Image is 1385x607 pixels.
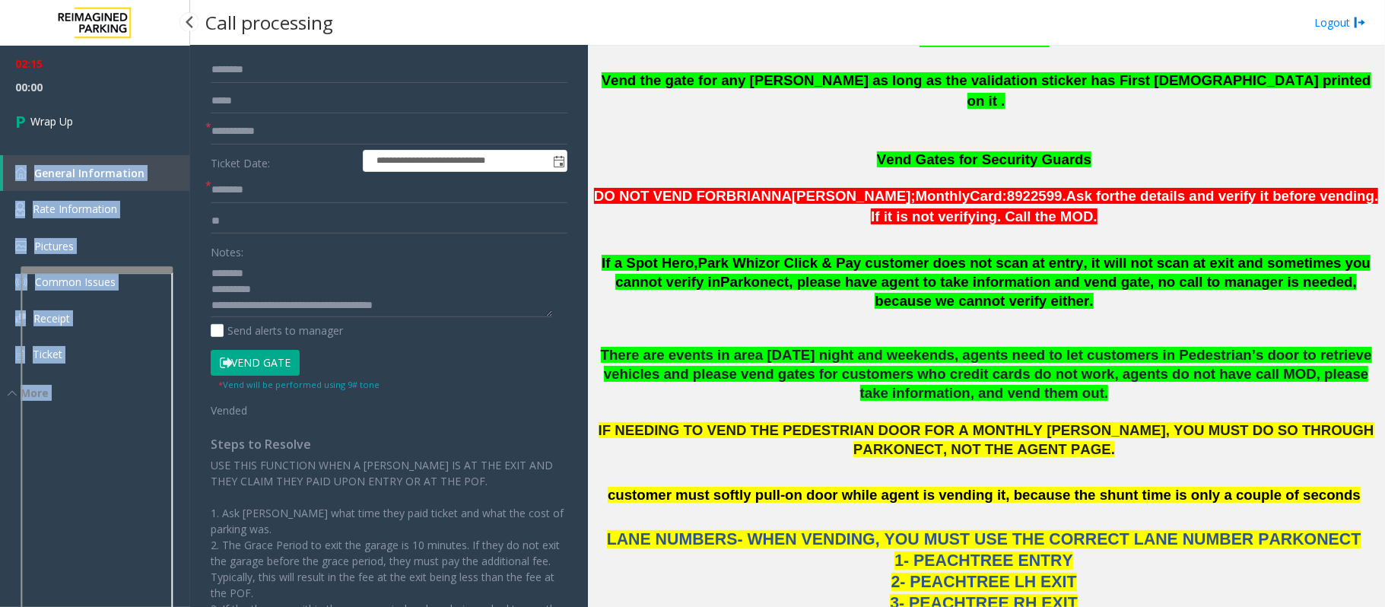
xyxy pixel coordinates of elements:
img: 'icon' [15,348,25,361]
div: More [8,385,190,401]
img: logout [1354,14,1366,30]
h4: Steps to Resolve [211,437,567,452]
span: Pictures [34,239,74,253]
img: 'icon' [15,276,27,288]
img: 'icon' [15,313,26,323]
label: Notes: [211,239,243,260]
span: There are events in area [DATE] night and weekends, agents need to let customers in Pedestrian’s ... [601,347,1372,401]
span: Vended [211,403,247,418]
a: General Information [3,155,190,191]
small: Vend will be performed using 9# tone [218,379,380,390]
span: Park Whiz [698,255,766,271]
button: Vend Gate [211,350,300,376]
span: [PERSON_NAME]; [792,188,916,204]
span: Monthly [916,188,970,204]
img: 'icon' [15,202,25,216]
a: Logout [1314,14,1366,30]
span: the details and verify it before vending. If it is not verifying. Call the MOD. [871,188,1378,224]
span: Toggle popup [550,151,567,172]
span: 1- PEACHTREE ENTRY [894,551,1073,570]
span: , please have agent to take information and vend gate, no call to manager is needed, because we c... [789,274,1356,309]
span: General Information [34,166,145,180]
span: Rate Information [33,202,117,216]
span: DO NOT VEND FOR [594,188,726,204]
span: Parkonect [720,274,789,291]
span: Card: [970,188,1007,204]
span: or Click & Pay customer does not scan at entry, it will not scan at exit and sometimes you cannot... [615,255,1371,290]
span: IF NEEDING TO VEND THE PEDESTRIAN DOOR FOR A MONTHLY [PERSON_NAME], YOU MUST DO SO THROUGH PARKON... [599,422,1374,457]
label: Send alerts to manager [211,323,343,338]
span: 2- PEACHTREE LH EXIT [891,573,1077,591]
span: BRIANNA [726,188,792,204]
span: customer must softly pull-on door while agent is vending it, because the shunt time is only a cou... [608,487,1361,503]
img: 'icon' [15,241,27,251]
label: Ticket Date: [207,150,359,173]
span: Ask for [1066,188,1115,204]
span: 8922599. [1007,188,1066,204]
span: LANE NUMBERS- WHEN VENDING, YOU MUST USE THE CORRECT LANE NUMBER PARKONECT [607,530,1361,548]
span: Wrap Up [30,113,73,129]
span: If a Spot Hero, [602,255,697,271]
span: Vend the gate for any [PERSON_NAME] as long as the validation sticker has First [DEMOGRAPHIC_DATA... [602,72,1371,109]
h3: Call processing [198,4,341,41]
span: Vend Gates for Security Guards [877,151,1091,167]
img: 'icon' [15,167,27,179]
